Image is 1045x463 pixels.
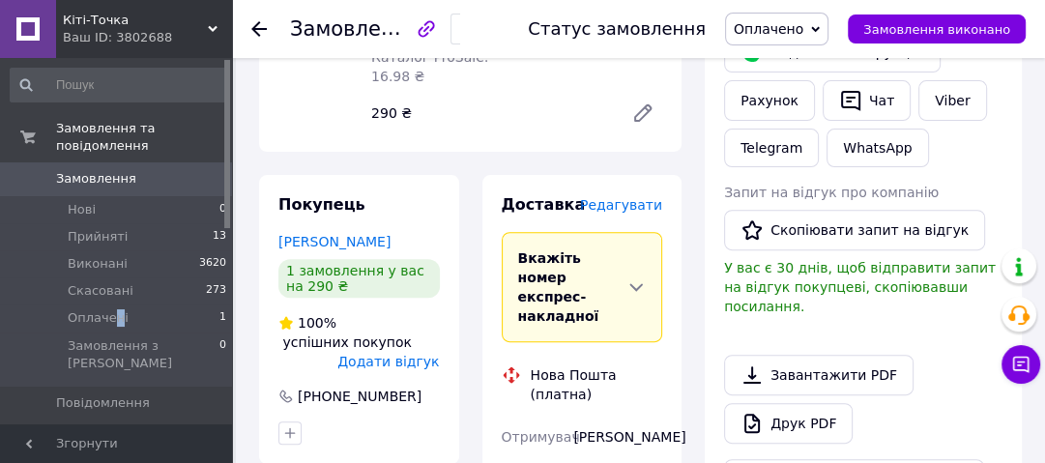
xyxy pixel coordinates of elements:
button: Рахунок [724,80,815,121]
span: Виконані [68,255,128,273]
div: [PHONE_NUMBER] [296,387,423,406]
span: Прийняті [68,228,128,246]
input: Пошук [10,68,228,102]
span: Отримувач [502,429,580,445]
span: У вас є 30 днів, щоб відправити запит на відгук покупцеві, скопіювавши посилання. [724,260,996,314]
a: Друк PDF [724,403,853,444]
div: Ваш ID: 3802688 [63,29,232,46]
a: Telegram [724,129,819,167]
span: Замовлення та повідомлення [56,120,232,155]
a: Viber [918,80,986,121]
div: 1 замовлення у вас на 290 ₴ [278,259,440,298]
div: 290 ₴ [363,100,616,127]
a: Редагувати [624,94,662,132]
span: Доставка [502,195,586,214]
span: Нові [68,201,96,218]
span: Додати відгук [337,354,439,369]
span: 3620 [199,255,226,273]
span: Редагувати [580,197,662,213]
span: Скасовані [68,282,133,300]
div: успішних покупок [278,313,440,352]
span: Кіті-Точка [63,12,208,29]
a: WhatsApp [827,129,928,167]
span: Покупець [278,195,365,214]
span: Оплачені [68,309,129,327]
a: Завантажити PDF [724,355,914,395]
div: Статус замовлення [528,19,706,39]
span: 100% [298,315,336,331]
span: Замовлення виконано [863,22,1010,37]
span: Замовлення [56,170,136,188]
span: 1 [219,309,226,327]
span: Вкажіть номер експрес-накладної [518,250,599,324]
span: Оплачено [734,21,803,37]
button: Скопіювати запит на відгук [724,210,985,250]
a: [PERSON_NAME] [278,234,391,249]
div: Нова Пошта (платна) [526,365,668,404]
button: Чат з покупцем [1001,345,1040,384]
span: Повідомлення [56,394,150,412]
span: 13 [213,228,226,246]
span: Запит на відгук про компанію [724,185,939,200]
span: Замовлення з [PERSON_NAME] [68,337,219,372]
button: Замовлення виконано [848,14,1026,43]
div: [PERSON_NAME] [569,420,666,454]
span: 0 [219,201,226,218]
span: 273 [206,282,226,300]
span: Замовлення [290,17,420,41]
div: Повернутися назад [251,19,267,39]
span: 0 [219,337,226,372]
button: Чат [823,80,911,121]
